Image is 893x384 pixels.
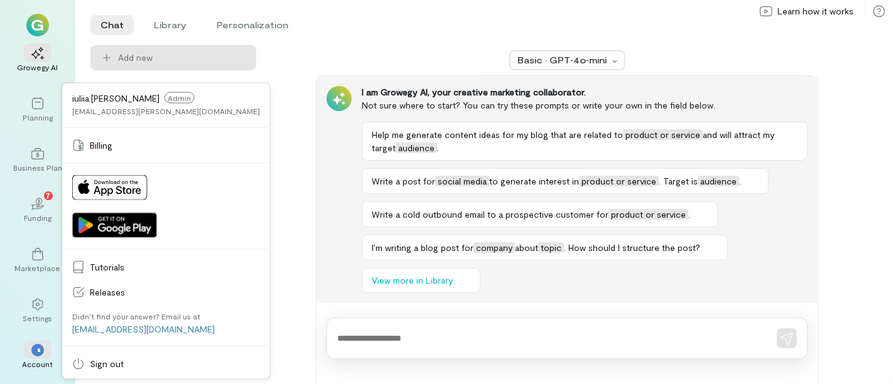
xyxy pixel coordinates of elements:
span: Sign out [90,358,260,370]
div: Settings [23,313,53,323]
div: Not sure where to start? You can try these prompts or write your own in the field below. [362,99,808,112]
button: I’m writing a blog post forcompanyabouttopic. How should I structure the post? [362,235,728,260]
li: Library [144,15,197,35]
div: Business Plan [13,163,62,173]
span: Help me generate content ideas for my blog that are related to [372,129,623,140]
div: Funding [24,213,51,223]
span: social media [435,176,489,186]
span: 7 [46,189,51,201]
div: Account [23,359,53,369]
a: Settings [15,288,60,333]
a: Marketplace [15,238,60,283]
span: Write a post for [372,176,435,186]
span: Releases [90,286,260,299]
span: product or service [623,129,703,140]
span: View more in Library [372,274,453,287]
span: to generate interest in [489,176,579,186]
span: product or service [609,209,688,220]
a: Planning [15,87,60,132]
img: Download on App Store [72,175,148,200]
span: . [739,176,741,186]
div: I am Growegy AI, your creative marketing collaborator. [362,86,808,99]
span: audience [698,176,739,186]
a: Business Plan [15,137,60,183]
a: Sign out [65,351,268,376]
div: Basic · GPT‑4o‑mini [518,54,609,67]
span: . [688,209,690,220]
a: Growegy AI [15,37,60,82]
span: Add new [118,51,246,64]
span: . How should I structure the post? [564,242,700,253]
div: Didn’t find your answer? Email us at [72,311,200,321]
span: . [437,142,439,153]
a: [EMAIL_ADDRESS][DOMAIN_NAME] [72,324,215,334]
span: company [474,242,515,253]
span: Billing [90,139,260,152]
span: I’m writing a blog post for [372,242,474,253]
span: topic [538,242,564,253]
a: Tutorials [65,255,268,280]
span: iuliia.[PERSON_NAME] [72,92,160,103]
div: [EMAIL_ADDRESS][PERSON_NAME][DOMAIN_NAME] [72,106,260,116]
div: Marketplace [15,263,61,273]
a: Billing [65,133,268,158]
a: Funding [15,188,60,233]
a: Releases [65,280,268,305]
span: . Target is [659,176,698,186]
span: about [515,242,538,253]
span: Tutorials [90,261,260,274]
div: Planning [23,112,53,122]
button: Help me generate content ideas for my blog that are related toproduct or serviceand will attract ... [362,122,808,161]
span: Admin [165,92,195,104]
span: Write a cold outbound email to a prospective customer for [372,209,609,220]
button: View more in Library [362,268,480,293]
img: Get it on Google Play [72,213,157,238]
span: product or service [579,176,659,186]
div: Growegy AI [18,62,58,72]
span: audience [396,142,437,153]
div: *Account [15,334,60,379]
li: Chat [90,15,134,35]
button: Write a cold outbound email to a prospective customer forproduct or service. [362,201,718,227]
li: Personalization [207,15,298,35]
button: Write a post forsocial mediato generate interest inproduct or service. Target isaudience. [362,168,769,194]
span: Learn how it works [777,5,853,18]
